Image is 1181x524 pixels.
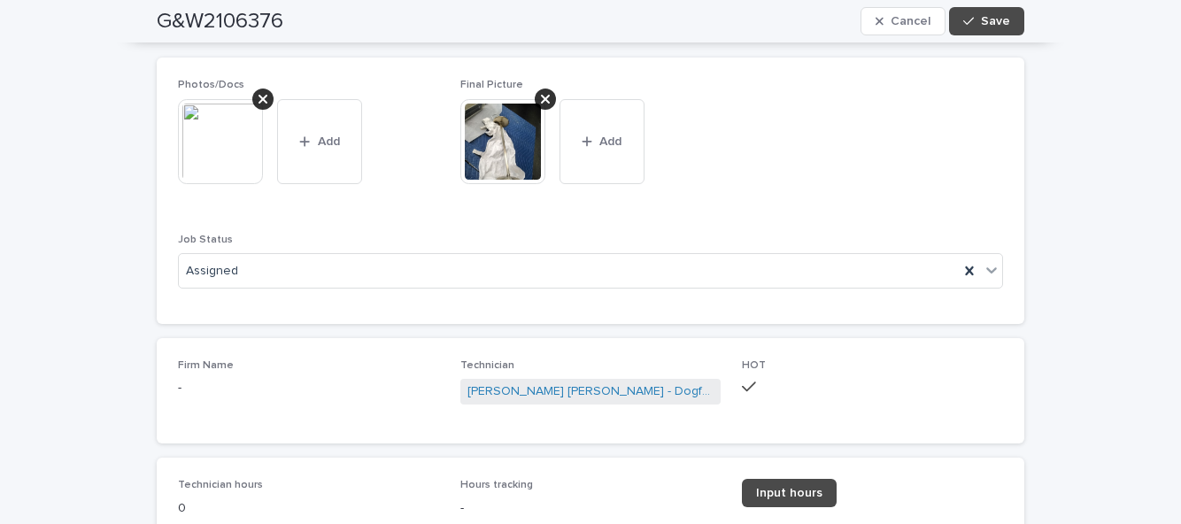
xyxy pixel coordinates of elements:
[178,235,233,245] span: Job Status
[742,360,766,371] span: HOT
[178,499,439,518] p: 0
[949,7,1024,35] button: Save
[460,80,523,90] span: Final Picture
[178,480,263,490] span: Technician hours
[157,9,283,35] h2: G&W2106376
[178,379,439,397] p: -
[981,15,1010,27] span: Save
[186,262,238,281] span: Assigned
[560,99,645,184] button: Add
[467,382,714,401] a: [PERSON_NAME] [PERSON_NAME] - Dogfork - Technician
[891,15,930,27] span: Cancel
[318,135,340,148] span: Add
[756,487,822,499] span: Input hours
[861,7,946,35] button: Cancel
[277,99,362,184] button: Add
[178,80,244,90] span: Photos/Docs
[460,499,722,518] p: -
[178,360,234,371] span: Firm Name
[599,135,621,148] span: Add
[460,480,533,490] span: Hours tracking
[742,479,837,507] a: Input hours
[460,360,514,371] span: Technician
